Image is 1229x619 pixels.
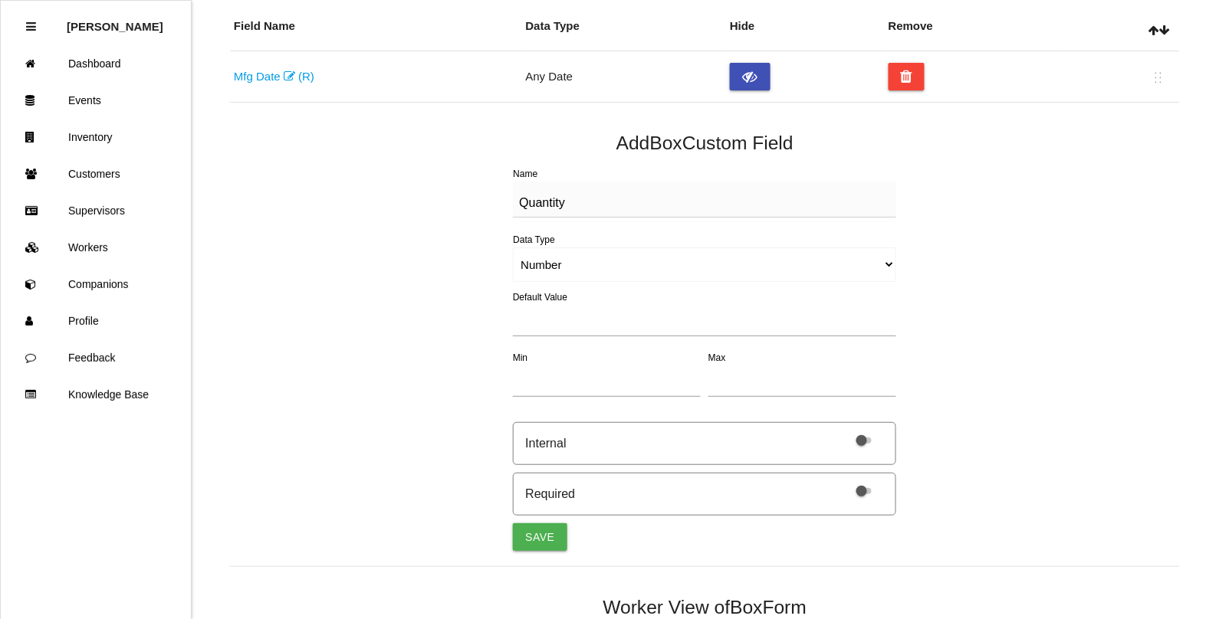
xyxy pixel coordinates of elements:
[1,229,191,266] a: Workers
[726,2,885,51] th: Hide
[67,8,163,33] p: Rosie Blandino
[708,351,726,365] label: Max
[513,169,537,179] label: Name
[1,156,191,192] a: Customers
[26,8,36,45] div: Close
[513,182,896,218] textarea: Quantity
[525,485,575,503] div: Required
[525,434,566,453] div: Internal
[1,376,191,413] a: Knowledge Base
[522,2,727,51] th: Data Type
[1,339,191,376] a: Feedback
[1,266,191,303] a: Companions
[1,119,191,156] a: Inventory
[230,133,1180,153] h5: Add Box Custom Field
[513,523,567,551] button: Save
[1,192,191,229] a: Supervisors
[513,290,567,304] label: Default Value
[1,82,191,119] a: Events
[230,2,522,51] th: Field Name
[885,2,1058,51] th: Remove
[513,234,554,245] label: Data Type
[230,597,1180,617] h5: Worker View of Box Form
[513,351,527,365] label: Min
[234,70,314,83] a: Mfg Date (R)
[1,303,191,339] a: Profile
[1,45,191,82] a: Dashboard
[513,473,896,516] div: Required will ensure answer is provided
[513,422,896,465] div: Internal will hide field from customer view
[522,51,727,103] td: Any Date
